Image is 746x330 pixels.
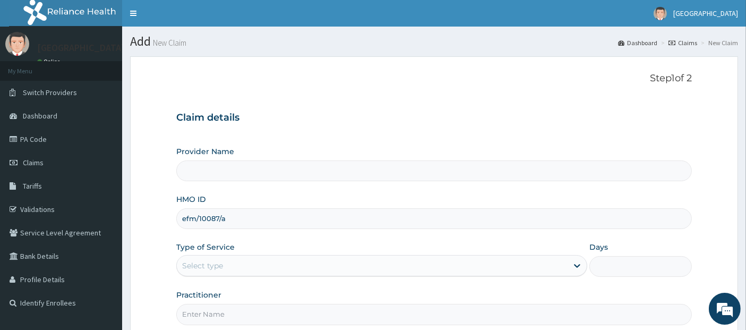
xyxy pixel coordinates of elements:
label: Practitioner [176,290,221,300]
label: HMO ID [176,194,206,205]
img: User Image [654,7,667,20]
a: Dashboard [618,38,657,47]
label: Days [589,242,608,252]
div: Select type [182,260,223,271]
input: Enter HMO ID [176,208,692,229]
span: Dashboard [23,111,57,121]
span: Tariffs [23,181,42,191]
label: Type of Service [176,242,235,252]
p: Step 1 of 2 [176,73,692,84]
p: [GEOGRAPHIC_DATA] [37,43,125,53]
small: New Claim [151,39,186,47]
h3: Claim details [176,112,692,124]
li: New Claim [698,38,738,47]
span: [GEOGRAPHIC_DATA] [673,9,738,18]
span: Claims [23,158,44,167]
img: User Image [5,32,29,56]
input: Enter Name [176,304,692,325]
a: Claims [668,38,697,47]
a: Online [37,58,63,65]
span: Switch Providers [23,88,77,97]
label: Provider Name [176,146,234,157]
h1: Add [130,35,738,48]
